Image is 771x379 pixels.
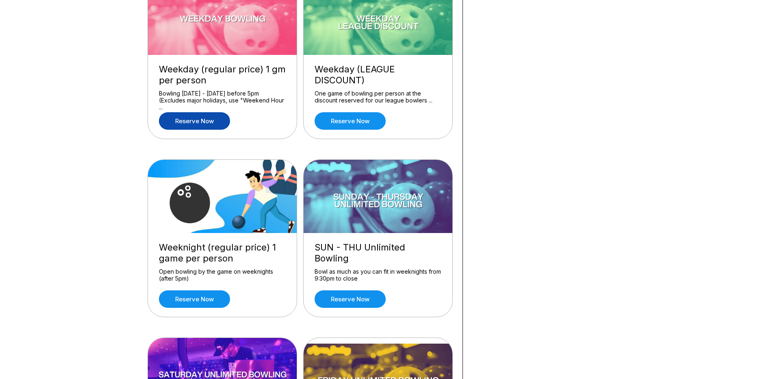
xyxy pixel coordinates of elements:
div: Weekday (LEAGUE DISCOUNT) [315,64,441,86]
div: Bowling [DATE] - [DATE] before 5pm (Excludes major holidays, use "Weekend Hour ... [159,90,286,104]
div: Open bowling by the game on weeknights (after 5pm) [159,268,286,282]
a: Reserve now [315,112,386,130]
a: Reserve now [159,290,230,308]
div: SUN - THU Unlimited Bowling [315,242,441,264]
div: Weeknight (regular price) 1 game per person [159,242,286,264]
div: One game of bowling per person at the discount reserved for our league bowlers ... [315,90,441,104]
div: Bowl as much as you can fit in weeknights from 9:30pm to close [315,268,441,282]
a: Reserve now [315,290,386,308]
img: SUN - THU Unlimited Bowling [304,160,453,233]
img: Weeknight (regular price) 1 game per person [148,160,298,233]
div: Weekday (regular price) 1 gm per person [159,64,286,86]
a: Reserve now [159,112,230,130]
